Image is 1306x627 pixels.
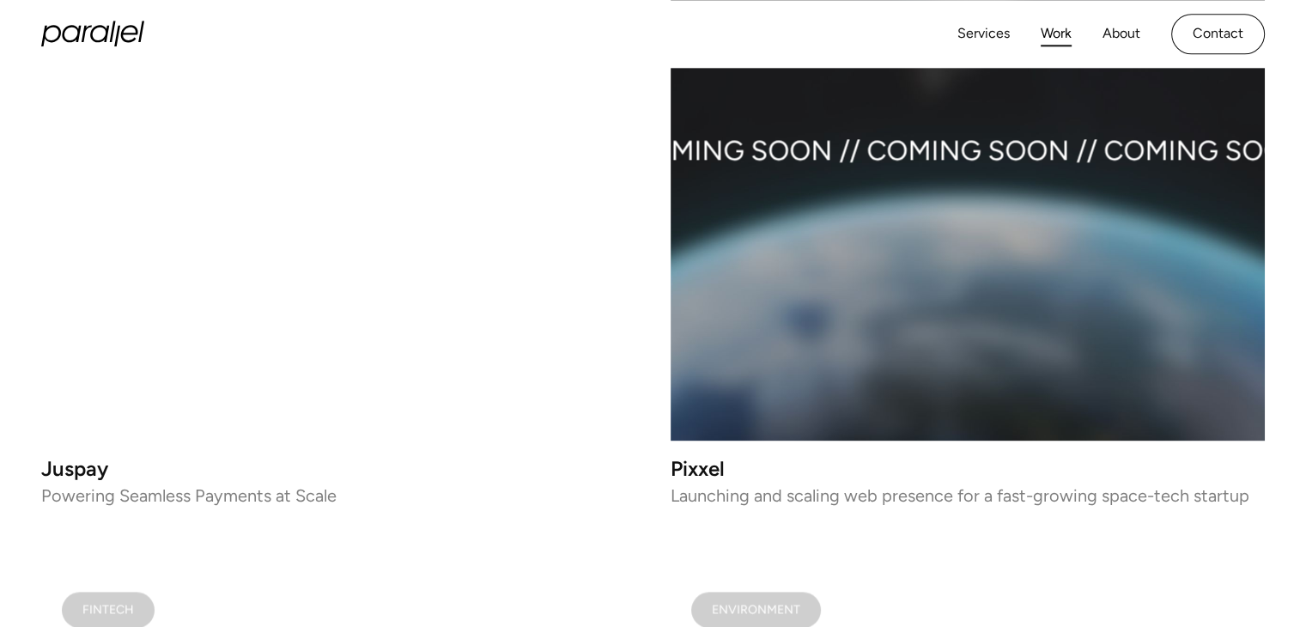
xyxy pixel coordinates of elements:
a: Work [1041,21,1072,46]
div: ENVIRONMENT [712,606,800,614]
a: Contact [1171,14,1265,54]
a: About [1103,21,1140,46]
a: home [41,21,144,46]
div: FINTECH [82,606,134,614]
p: Powering Seamless Payments at Scale [41,490,636,502]
h3: Juspay [41,461,636,476]
a: Services [957,21,1010,46]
